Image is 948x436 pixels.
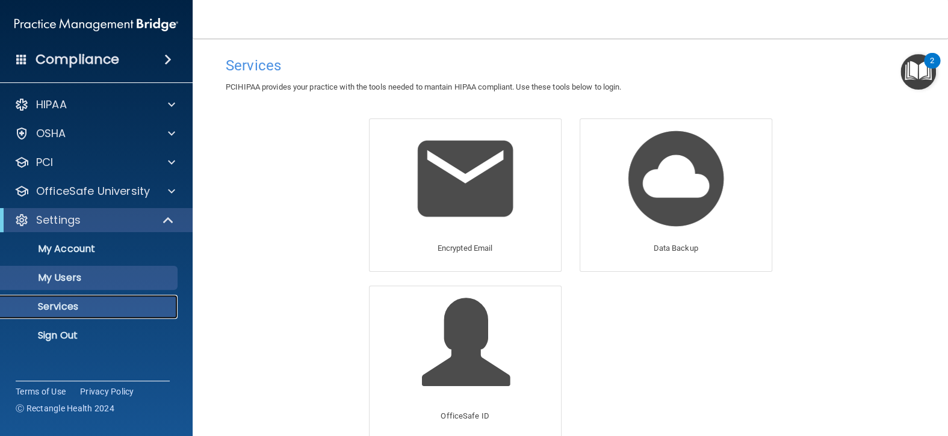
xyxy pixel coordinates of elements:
[14,155,175,170] a: PCI
[14,97,175,112] a: HIPAA
[14,213,175,227] a: Settings
[8,330,172,342] p: Sign Out
[441,409,489,423] p: OfficeSafe ID
[8,243,172,255] p: My Account
[36,155,53,170] p: PCI
[408,121,522,236] img: Encrypted Email
[438,241,493,256] p: Encrypted Email
[8,272,172,284] p: My Users
[14,126,175,141] a: OSHA
[36,51,119,68] h4: Compliance
[226,82,621,91] span: PCIHIPAA provides your practice with the tools needed to mantain HIPAA compliant. Use these tools...
[8,301,172,313] p: Services
[14,184,175,198] a: OfficeSafe University
[80,385,134,398] a: Privacy Policy
[653,241,698,256] p: Data Backup
[369,118,562,272] a: Encrypted Email Encrypted Email
[740,360,934,408] iframe: Drift Widget Chat Controller
[14,13,178,37] img: PMB logo
[36,213,81,227] p: Settings
[226,58,915,73] h4: Services
[16,402,114,414] span: Ⓒ Rectangle Health 2024
[619,121,733,236] img: Data Backup
[16,385,66,398] a: Terms of Use
[580,118,772,272] a: Data Backup Data Backup
[930,61,934,76] div: 2
[900,54,936,90] button: Open Resource Center, 2 new notifications
[36,126,66,141] p: OSHA
[36,184,150,198] p: OfficeSafe University
[36,97,67,112] p: HIPAA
